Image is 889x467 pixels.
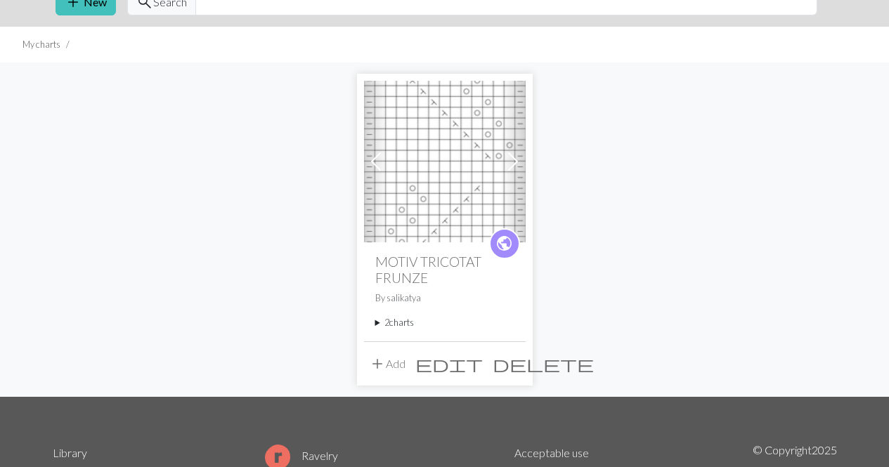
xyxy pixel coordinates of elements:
h2: MOTIV TRICOTAT FRUNZE [375,254,514,286]
span: edit [415,354,483,374]
li: My charts [22,38,60,51]
a: Acceptable use [514,446,589,459]
span: public [495,232,513,254]
button: Edit [410,350,488,377]
a: public [489,228,520,259]
button: Add [364,350,410,377]
button: Delete [488,350,599,377]
i: Edit [415,355,483,372]
i: public [495,230,513,258]
a: MOTIV TRICOTAT FRUNZE [364,153,526,166]
p: By salikatya [375,291,514,305]
summary: 2charts [375,316,514,329]
span: delete [493,354,594,374]
a: Library [53,446,87,459]
a: Ravelry [265,449,338,462]
span: add [369,354,386,374]
img: MOTIV TRICOTAT FRUNZE [364,81,526,242]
